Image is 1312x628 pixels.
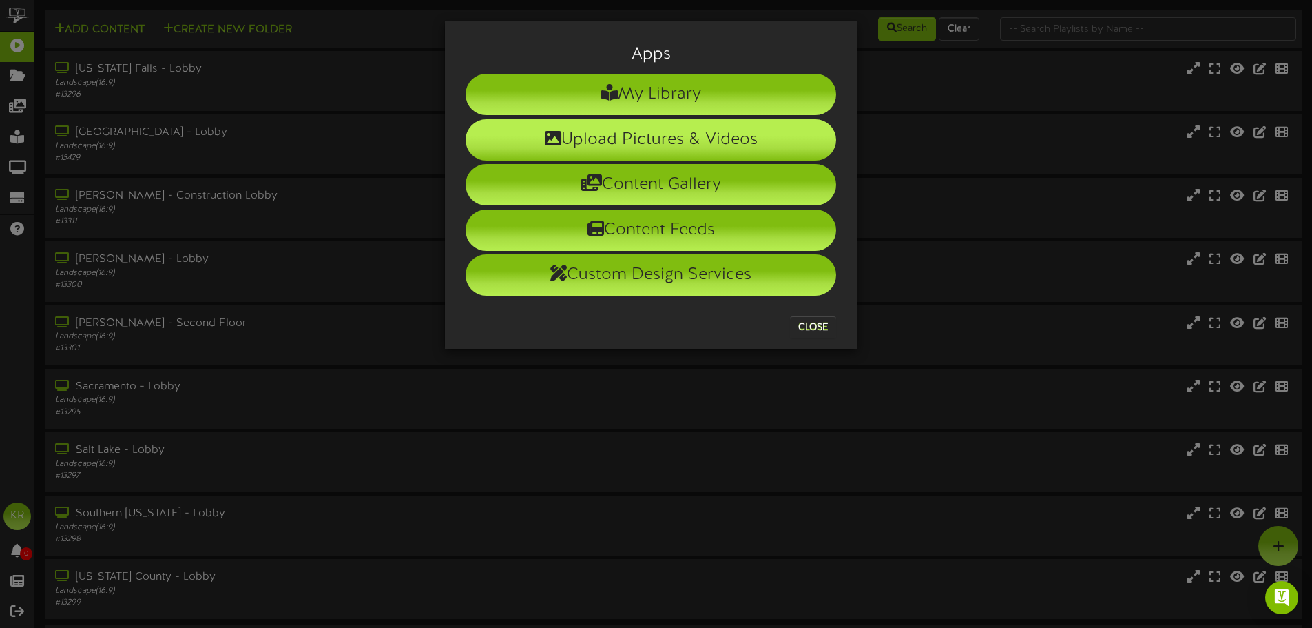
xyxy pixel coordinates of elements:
[1265,581,1298,614] div: Open Intercom Messenger
[466,254,836,296] li: Custom Design Services
[466,164,836,205] li: Content Gallery
[466,119,836,161] li: Upload Pictures & Videos
[466,45,836,63] h3: Apps
[466,74,836,115] li: My Library
[790,316,836,338] button: Close
[466,210,836,251] li: Content Feeds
